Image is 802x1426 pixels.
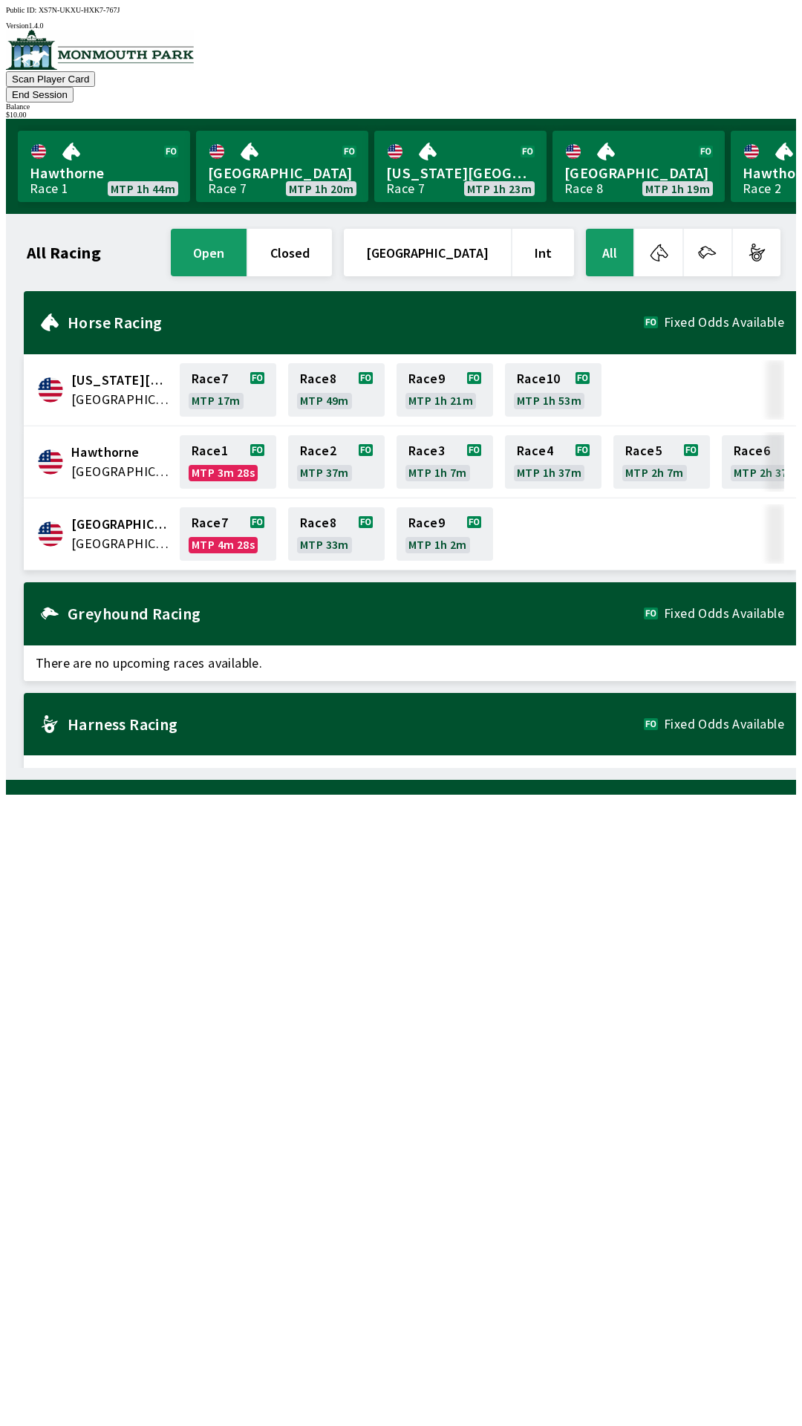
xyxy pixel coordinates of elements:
[645,183,710,195] span: MTP 1h 19m
[288,363,385,417] a: Race8MTP 49m
[386,183,425,195] div: Race 7
[171,229,247,276] button: open
[6,111,796,119] div: $ 10.00
[180,363,276,417] a: Race7MTP 17m
[6,87,74,102] button: End Session
[408,394,473,406] span: MTP 1h 21m
[517,394,581,406] span: MTP 1h 53m
[300,445,336,457] span: Race 2
[71,443,171,462] span: Hawthorne
[6,22,796,30] div: Version 1.4.0
[664,316,784,328] span: Fixed Odds Available
[30,183,68,195] div: Race 1
[68,316,644,328] h2: Horse Racing
[6,6,796,14] div: Public ID:
[625,466,684,478] span: MTP 2h 7m
[397,435,493,489] a: Race3MTP 1h 7m
[408,373,445,385] span: Race 9
[300,373,336,385] span: Race 8
[512,229,574,276] button: Int
[192,445,228,457] span: Race 1
[613,435,710,489] a: Race5MTP 2h 7m
[192,517,228,529] span: Race 7
[71,534,171,553] span: United States
[374,131,547,202] a: [US_STATE][GEOGRAPHIC_DATA]Race 7MTP 1h 23m
[397,363,493,417] a: Race9MTP 1h 21m
[208,163,356,183] span: [GEOGRAPHIC_DATA]
[505,435,601,489] a: Race4MTP 1h 37m
[30,163,178,183] span: Hawthorne
[71,462,171,481] span: United States
[6,102,796,111] div: Balance
[734,466,798,478] span: MTP 2h 37m
[625,445,662,457] span: Race 5
[71,390,171,409] span: United States
[300,394,349,406] span: MTP 49m
[517,466,581,478] span: MTP 1h 37m
[397,507,493,561] a: Race9MTP 1h 2m
[27,247,101,258] h1: All Racing
[505,363,601,417] a: Race10MTP 1h 53m
[564,183,603,195] div: Race 8
[6,71,95,87] button: Scan Player Card
[111,183,175,195] span: MTP 1h 44m
[300,538,349,550] span: MTP 33m
[408,517,445,529] span: Race 9
[289,183,353,195] span: MTP 1h 20m
[664,718,784,730] span: Fixed Odds Available
[517,373,560,385] span: Race 10
[71,371,171,390] span: Delaware Park
[564,163,713,183] span: [GEOGRAPHIC_DATA]
[192,394,241,406] span: MTP 17m
[192,373,228,385] span: Race 7
[288,435,385,489] a: Race2MTP 37m
[344,229,511,276] button: [GEOGRAPHIC_DATA]
[192,466,255,478] span: MTP 3m 28s
[180,507,276,561] a: Race7MTP 4m 28s
[18,131,190,202] a: HawthorneRace 1MTP 1h 44m
[208,183,247,195] div: Race 7
[288,507,385,561] a: Race8MTP 33m
[408,466,467,478] span: MTP 1h 7m
[248,229,332,276] button: closed
[192,538,255,550] span: MTP 4m 28s
[6,30,194,70] img: venue logo
[68,718,644,730] h2: Harness Racing
[408,538,467,550] span: MTP 1h 2m
[39,6,120,14] span: XS7N-UKXU-HXK7-767J
[734,445,770,457] span: Race 6
[300,517,336,529] span: Race 8
[386,163,535,183] span: [US_STATE][GEOGRAPHIC_DATA]
[68,608,644,619] h2: Greyhound Racing
[300,466,349,478] span: MTP 37m
[517,445,553,457] span: Race 4
[552,131,725,202] a: [GEOGRAPHIC_DATA]Race 8MTP 1h 19m
[586,229,633,276] button: All
[408,445,445,457] span: Race 3
[196,131,368,202] a: [GEOGRAPHIC_DATA]Race 7MTP 1h 20m
[24,755,796,791] span: There are no upcoming races available.
[467,183,532,195] span: MTP 1h 23m
[180,435,276,489] a: Race1MTP 3m 28s
[24,645,796,681] span: There are no upcoming races available.
[664,608,784,619] span: Fixed Odds Available
[71,515,171,534] span: Monmouth Park
[743,183,781,195] div: Race 2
